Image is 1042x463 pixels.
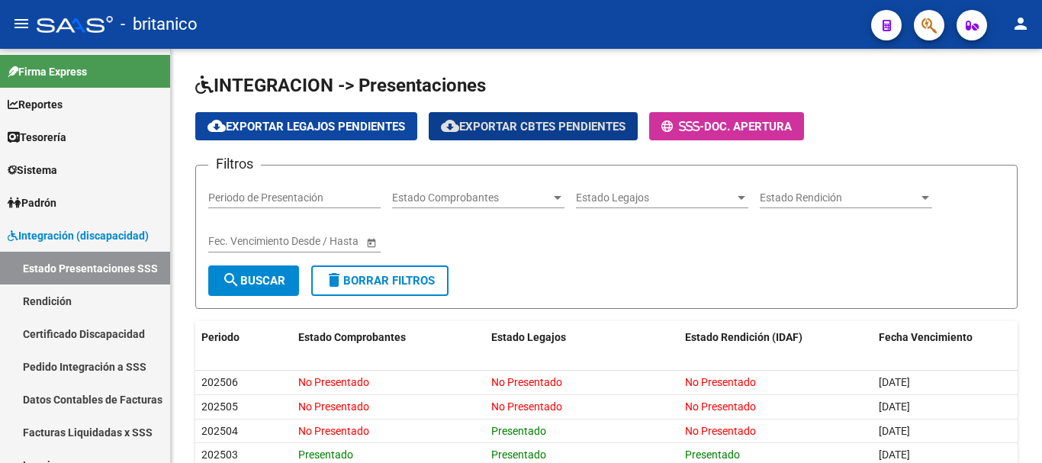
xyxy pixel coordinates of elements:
[491,449,546,461] span: Presentado
[491,400,562,413] span: No Presentado
[8,195,56,211] span: Padrón
[8,227,149,244] span: Integración (discapacidad)
[269,235,343,248] input: End date
[429,112,638,140] button: Exportar Cbtes Pendientes
[201,400,238,413] span: 202505
[222,271,240,289] mat-icon: search
[195,321,292,354] datatable-header-cell: Periodo
[12,14,31,33] mat-icon: menu
[208,235,256,248] input: Start date
[222,274,285,288] span: Buscar
[879,376,910,388] span: [DATE]
[8,96,63,113] span: Reportes
[325,271,343,289] mat-icon: delete
[207,120,405,133] span: Exportar Legajos Pendientes
[704,120,792,133] span: Doc. Apertura
[311,265,449,296] button: Borrar Filtros
[325,274,435,288] span: Borrar Filtros
[392,191,551,204] span: Estado Comprobantes
[879,425,910,437] span: [DATE]
[990,411,1027,448] iframe: Intercom live chat
[121,8,198,41] span: - britanico
[298,331,406,343] span: Estado Comprobantes
[685,400,756,413] span: No Presentado
[661,120,704,133] span: -
[1011,14,1030,33] mat-icon: person
[685,449,740,461] span: Presentado
[298,376,369,388] span: No Presentado
[298,425,369,437] span: No Presentado
[8,129,66,146] span: Tesorería
[491,376,562,388] span: No Presentado
[8,63,87,80] span: Firma Express
[441,120,626,133] span: Exportar Cbtes Pendientes
[195,112,417,140] button: Exportar Legajos Pendientes
[201,376,238,388] span: 202506
[576,191,735,204] span: Estado Legajos
[685,425,756,437] span: No Presentado
[207,117,226,135] mat-icon: cloud_download
[208,153,261,175] h3: Filtros
[195,75,486,96] span: INTEGRACION -> Presentaciones
[879,449,910,461] span: [DATE]
[685,331,802,343] span: Estado Rendición (IDAF)
[292,321,486,354] datatable-header-cell: Estado Comprobantes
[8,162,57,178] span: Sistema
[485,321,679,354] datatable-header-cell: Estado Legajos
[201,331,240,343] span: Periodo
[201,425,238,437] span: 202504
[649,112,804,140] button: -Doc. Apertura
[201,449,238,461] span: 202503
[298,400,369,413] span: No Presentado
[873,321,1018,354] datatable-header-cell: Fecha Vencimiento
[298,449,353,461] span: Presentado
[208,265,299,296] button: Buscar
[491,331,566,343] span: Estado Legajos
[441,117,459,135] mat-icon: cloud_download
[685,376,756,388] span: No Presentado
[491,425,546,437] span: Presentado
[879,400,910,413] span: [DATE]
[363,234,379,250] button: Open calendar
[879,331,973,343] span: Fecha Vencimiento
[679,321,873,354] datatable-header-cell: Estado Rendición (IDAF)
[760,191,918,204] span: Estado Rendición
